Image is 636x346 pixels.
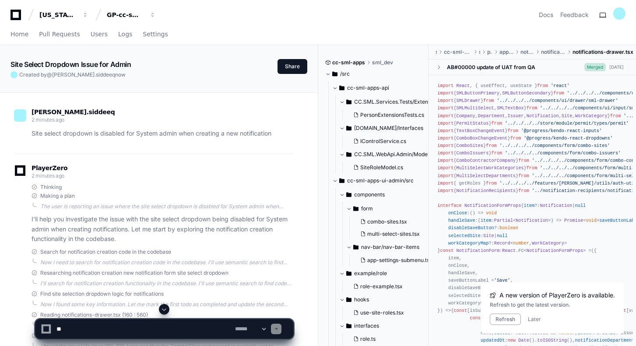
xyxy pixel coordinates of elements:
[528,316,541,323] button: Later
[437,91,453,96] span: import
[354,270,387,277] span: example/role
[456,150,488,156] span: ComboIssuers
[539,10,553,19] a: Docs
[40,203,293,210] div: The user is reporting an issue where the site select dropdown is disabled for System admin when c...
[456,128,505,133] span: TextBoxChangeEvent
[437,98,453,103] span: import
[346,149,351,160] svg: Directory
[91,31,108,37] span: Users
[456,188,516,193] span: NotificationRecipients
[360,112,424,119] span: PersonExtensionsTests.cs
[346,123,351,133] svg: Directory
[490,301,615,308] div: Refresh to get the latest version.
[32,172,64,179] span: 2 minutes ago
[497,105,524,111] span: SMLTextBox
[437,248,597,313] span: ( ) =>
[527,105,538,111] span: from
[357,228,432,240] button: multi-select-sites.tsx
[481,218,492,223] span: item
[40,192,75,199] span: Making a plan
[518,188,529,193] span: from
[575,203,586,208] span: null
[553,91,564,96] span: from
[360,138,406,145] span: IControlService.cs
[350,109,431,121] button: PersonExtensionsTests.cs
[340,70,350,77] span: /src
[437,158,453,163] span: import
[39,24,80,45] a: Pull Requests
[437,128,453,133] span: import
[494,241,510,246] span: Record
[361,244,419,251] span: nav-bar/nav-bar-items
[518,248,524,253] span: FC
[444,49,472,56] span: cc-sml-apps-ui-admin
[448,225,494,231] span: disableSaveButton
[516,218,548,223] span: Notification
[437,113,453,119] span: import
[490,314,521,325] button: Refresh
[437,173,453,178] span: import
[437,83,453,88] span: import
[40,259,293,266] div: Now I need to search for notification creation code in the codebase. I'll use semantic search to ...
[562,113,573,119] span: Site
[464,203,521,208] span: NotificationFormProps
[39,31,80,37] span: Pull Requests
[456,121,488,126] span: PermitStatus
[456,105,494,111] span: SMLMultiSelect
[486,143,497,148] span: from
[325,67,422,81] button: /src
[278,59,307,74] button: Share
[346,97,351,107] svg: Directory
[107,10,144,19] div: GP-cc-sml-apps
[346,294,351,305] svg: Directory
[350,161,431,174] button: SiteRoleModel.cs
[40,280,293,287] div: I'll search for notification creation functionality in the codebase. I'll use semantic search to ...
[346,268,351,279] svg: Directory
[478,218,562,223] span: ( ) =>
[478,113,505,119] span: Department
[456,136,507,141] span: ComboBoxChangeEvent
[339,175,344,186] svg: Directory
[350,135,431,147] button: IControlService.cs
[502,248,516,253] span: React
[32,214,293,244] p: I'll help you investigate the issue with the site select dropdown being disabled for System admin...
[36,7,92,23] button: [US_STATE] Pacific
[118,24,132,45] a: Logs
[332,81,429,95] button: cc-sml-apps-api
[11,60,131,69] app-text-character-animate: Site Select Dropdown Issue for Admin
[437,143,453,148] span: import
[564,218,583,223] span: Promise
[541,49,566,56] span: notifications-drawer
[527,248,583,253] span: NotificationFormProps
[492,150,502,156] span: from
[40,184,62,191] span: Thinking
[360,283,403,290] span: role-example.tsx
[437,136,453,141] span: import
[332,69,337,79] svg: Directory
[532,241,564,246] span: WorkCategory
[540,203,572,208] span: Notification
[347,177,414,184] span: cc-sml-apps-ui-admin/src
[499,291,615,300] span: A new version of PlayerZero is available.
[332,174,429,188] button: cc-sml-apps-ui-admin/src
[448,241,488,246] span: workCategoryMap
[19,71,126,78] span: Created by
[486,210,497,216] span: void
[357,216,432,228] button: combo-sites.tsx
[103,7,159,23] button: GP-cc-sml-apps
[518,158,529,163] span: from
[339,83,344,93] svg: Directory
[11,31,28,37] span: Home
[456,98,480,103] span: SMLDrawer
[456,248,499,253] span: NotificationForm
[353,203,358,214] svg: Directory
[339,95,436,109] button: CC.SML.Services.Tests/Extensions
[346,189,351,200] svg: Directory
[354,98,436,105] span: CC.SML.Services.Tests/Extensions
[339,293,436,307] button: hooks
[32,129,293,139] p: Site select dropdown is disabled for System admin when creating a new notification
[437,248,597,313] span: { item, onClose, handleSave, saveButtonLabel = , disableSaveButton = , selectedSite, workCategory...
[456,113,475,119] span: Company
[505,121,629,126] span: '../../../../store/module/permit/types/permit'
[346,240,438,254] button: nav-bar/nav-bar-items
